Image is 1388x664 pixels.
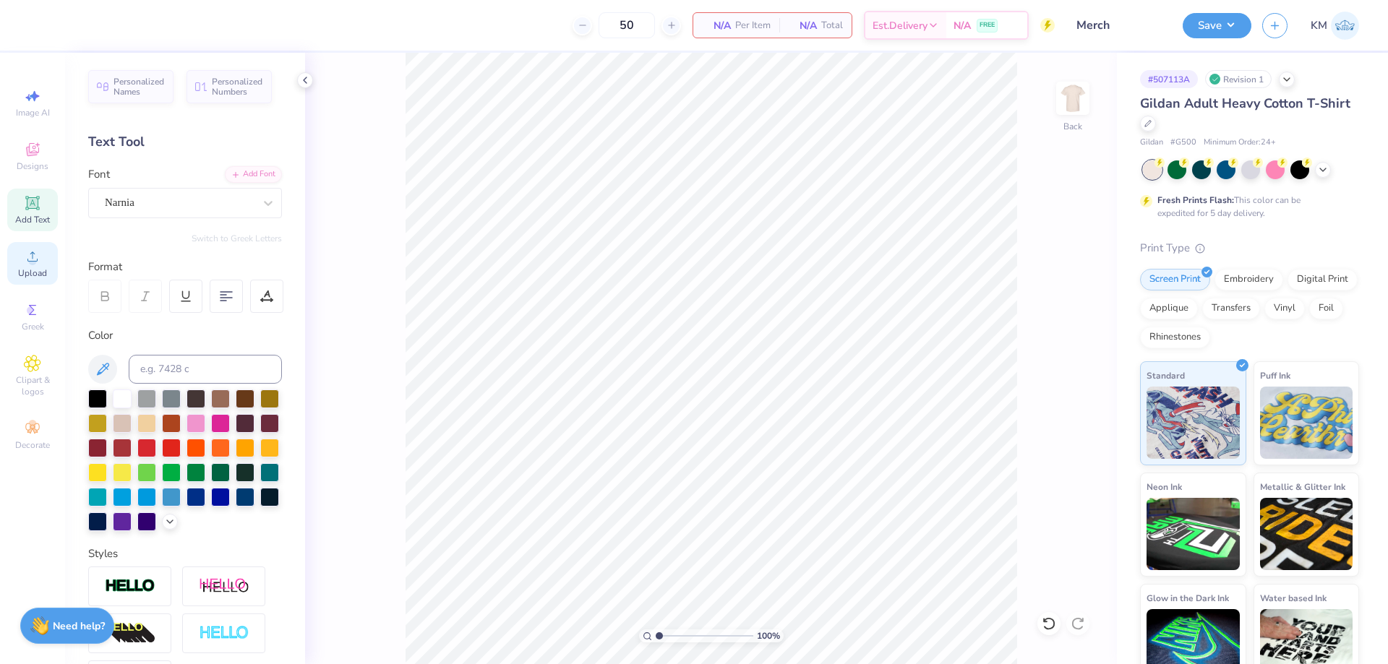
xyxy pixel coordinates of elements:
span: Neon Ink [1147,479,1182,494]
input: – – [599,12,655,38]
div: Add Font [225,166,282,183]
span: Upload [18,267,47,279]
label: Font [88,166,110,183]
div: Print Type [1140,240,1359,256]
span: Total [821,18,843,33]
img: Shadow [199,577,249,595]
span: Metallic & Glitter Ink [1260,479,1345,494]
div: # 507113A [1140,70,1198,88]
img: Puff Ink [1260,387,1353,459]
div: Revision 1 [1205,70,1272,88]
div: Format [88,259,283,275]
span: Standard [1147,368,1185,383]
span: Designs [17,160,48,172]
div: This color can be expedited for 5 day delivery. [1157,194,1335,220]
span: Image AI [16,107,50,118]
img: 3d Illusion [105,622,155,645]
div: Digital Print [1288,269,1358,290]
input: e.g. 7428 c [129,355,282,384]
span: # G500 [1170,137,1196,149]
img: Karl Michael Narciza [1331,12,1359,40]
button: Save [1183,13,1251,38]
img: Back [1058,84,1087,113]
div: Back [1063,120,1082,133]
div: Screen Print [1140,269,1210,290]
span: Glow in the Dark Ink [1147,590,1229,605]
span: Puff Ink [1260,368,1290,383]
div: Applique [1140,298,1198,319]
div: Foil [1309,298,1343,319]
img: Negative Space [199,625,249,642]
input: Untitled Design [1066,11,1172,40]
img: Neon Ink [1147,498,1240,570]
span: Gildan Adult Heavy Cotton T-Shirt [1140,95,1350,112]
span: Greek [22,321,44,332]
span: N/A [954,18,971,33]
div: Embroidery [1214,269,1283,290]
div: Color [88,327,282,344]
span: KM [1311,17,1327,34]
span: Per Item [735,18,771,33]
div: Transfers [1202,298,1260,319]
span: Personalized Numbers [212,77,263,97]
span: Clipart & logos [7,374,58,397]
span: Minimum Order: 24 + [1204,137,1276,149]
span: Gildan [1140,137,1163,149]
strong: Need help? [53,619,105,633]
button: Switch to Greek Letters [192,233,282,244]
div: Text Tool [88,132,282,152]
span: Personalized Names [113,77,165,97]
span: Add Text [15,214,50,225]
span: N/A [788,18,817,33]
img: Metallic & Glitter Ink [1260,498,1353,570]
span: Water based Ink [1260,590,1327,605]
strong: Fresh Prints Flash: [1157,194,1234,206]
span: Decorate [15,439,50,451]
span: N/A [702,18,731,33]
span: Est. Delivery [873,18,928,33]
div: Rhinestones [1140,327,1210,348]
span: 100 % [757,629,780,642]
div: Vinyl [1264,298,1305,319]
div: Styles [88,546,282,562]
a: KM [1311,12,1359,40]
img: Standard [1147,387,1240,459]
img: Stroke [105,578,155,595]
span: FREE [980,20,995,30]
